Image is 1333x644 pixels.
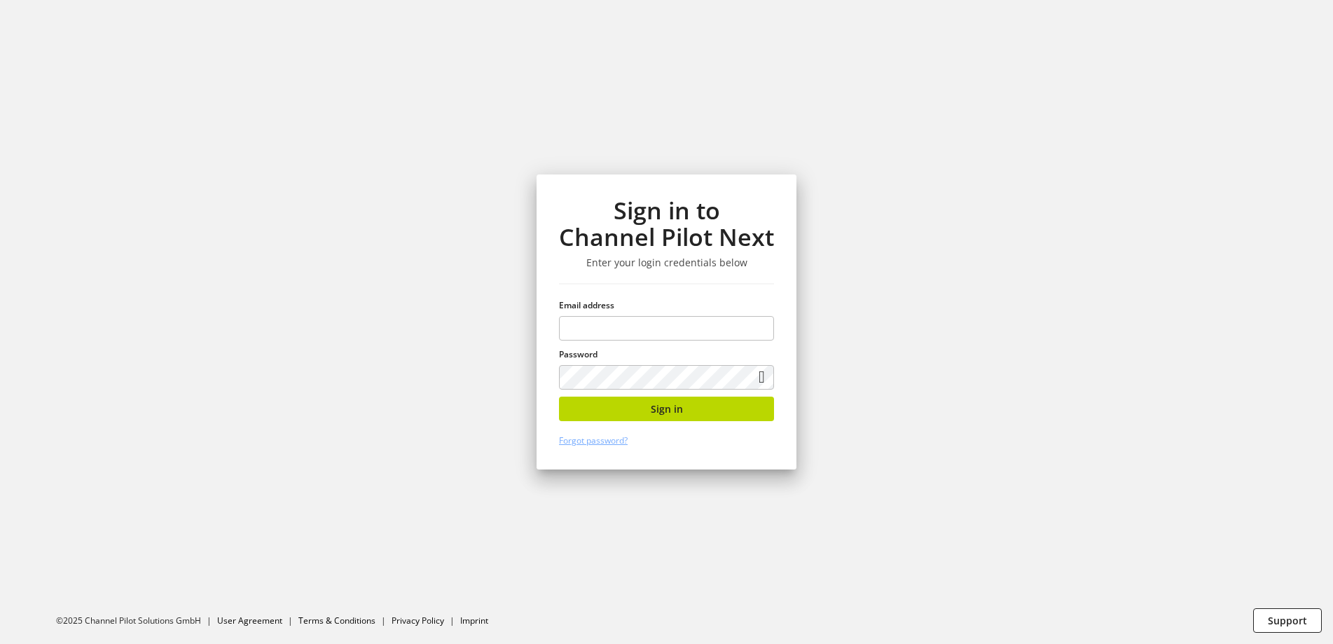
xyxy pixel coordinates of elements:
[298,615,375,626] a: Terms & Conditions
[1268,613,1307,628] span: Support
[559,299,614,311] span: Email address
[56,615,217,627] li: ©2025 Channel Pilot Solutions GmbH
[559,397,774,421] button: Sign in
[651,402,683,416] span: Sign in
[1253,608,1322,633] button: Support
[217,615,282,626] a: User Agreement
[559,434,628,446] a: Forgot password?
[460,615,488,626] a: Imprint
[559,348,598,360] span: Password
[392,615,444,626] a: Privacy Policy
[559,197,774,251] h1: Sign in to Channel Pilot Next
[559,256,774,269] h3: Enter your login credentials below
